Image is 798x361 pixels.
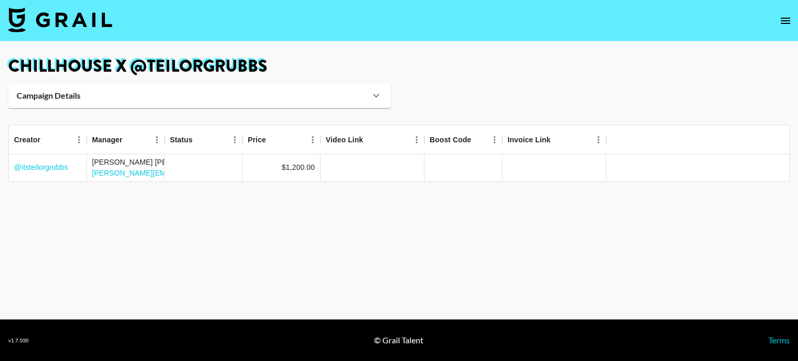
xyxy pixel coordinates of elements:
[305,132,321,148] button: Menu
[92,169,339,177] a: [PERSON_NAME][EMAIL_ADDRESS][PERSON_NAME][DOMAIN_NAME]
[8,83,391,108] div: Campaign Details
[8,7,112,32] img: Grail Talent
[326,125,363,154] div: Video Link
[170,125,193,154] div: Status
[471,132,486,147] button: Sort
[768,335,790,345] a: Terms
[123,132,137,147] button: Sort
[243,125,321,154] div: Price
[551,132,565,147] button: Sort
[502,125,606,154] div: Invoice Link
[92,125,123,154] div: Manager
[14,125,41,154] div: Creator
[8,58,790,75] h1: Chillhouse x @teilorgrubbs
[193,132,207,147] button: Sort
[321,125,424,154] div: Video Link
[41,132,55,147] button: Sort
[248,125,266,154] div: Price
[282,162,315,172] div: $1,200.00
[227,132,243,148] button: Menu
[71,132,87,148] button: Menu
[87,125,165,154] div: Manager
[430,125,471,154] div: Boost Code
[363,132,378,147] button: Sort
[487,132,502,148] button: Menu
[266,132,281,147] button: Sort
[8,337,29,344] div: v 1.7.100
[591,132,606,148] button: Menu
[9,125,87,154] div: Creator
[17,90,81,101] strong: Campaign Details
[92,157,339,167] div: [PERSON_NAME] [PERSON_NAME]
[14,162,68,172] a: @itsteilorgrubbs
[775,10,796,31] button: open drawer
[409,132,424,148] button: Menu
[149,132,165,148] button: Menu
[374,335,423,345] div: © Grail Talent
[508,125,551,154] div: Invoice Link
[424,125,502,154] div: Boost Code
[165,125,243,154] div: Status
